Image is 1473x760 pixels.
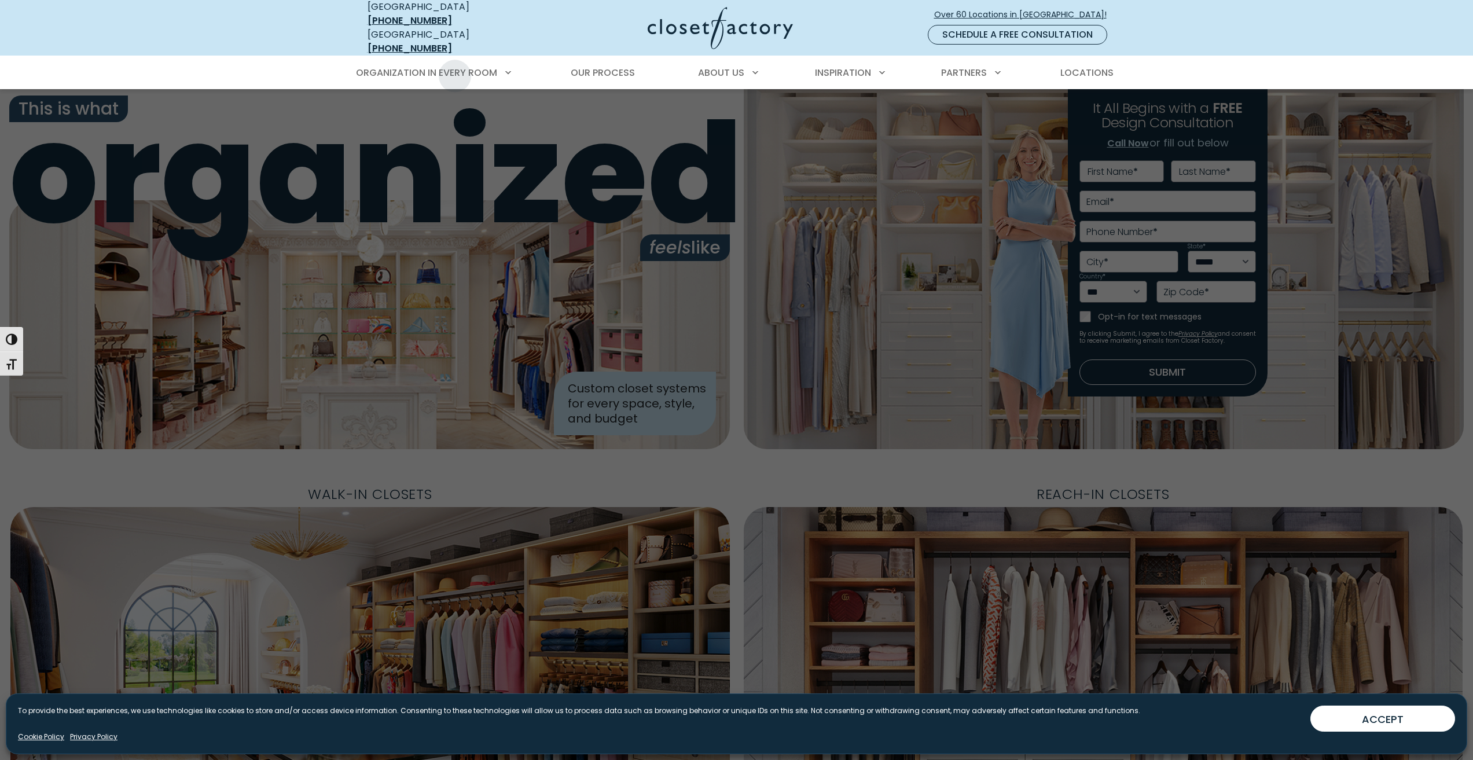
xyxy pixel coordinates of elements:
[934,9,1116,21] span: Over 60 Locations in [GEOGRAPHIC_DATA]!
[368,14,452,27] a: [PHONE_NUMBER]
[356,66,497,79] span: Organization in Every Room
[70,732,117,742] a: Privacy Policy
[941,66,987,79] span: Partners
[18,732,64,742] a: Cookie Policy
[815,66,871,79] span: Inspiration
[1310,706,1455,732] button: ACCEPT
[571,66,635,79] span: Our Process
[934,5,1116,25] a: Over 60 Locations in [GEOGRAPHIC_DATA]!
[1060,66,1114,79] span: Locations
[368,28,535,56] div: [GEOGRAPHIC_DATA]
[18,706,1140,716] p: To provide the best experiences, we use technologies like cookies to store and/or access device i...
[928,25,1107,45] a: Schedule a Free Consultation
[698,66,744,79] span: About Us
[368,42,452,55] a: [PHONE_NUMBER]
[648,7,793,49] img: Closet Factory Logo
[348,57,1126,89] nav: Primary Menu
